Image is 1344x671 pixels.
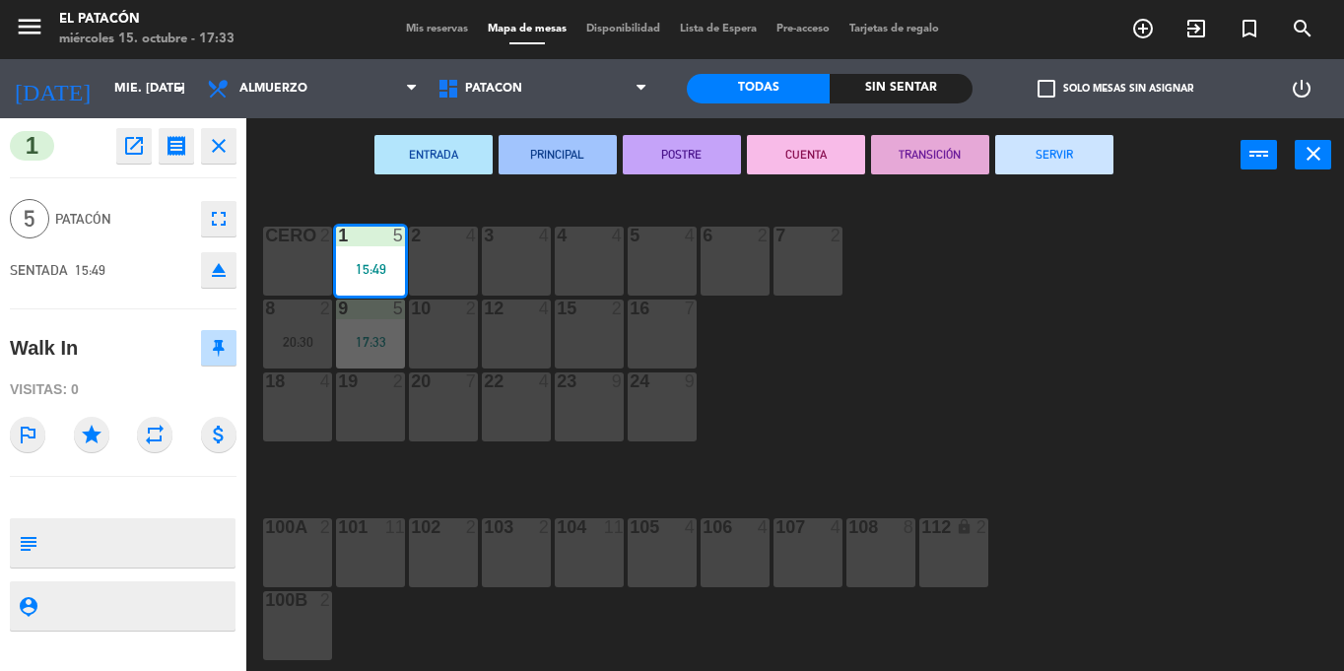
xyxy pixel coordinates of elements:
[1038,80,1055,98] span: check_box_outline_blank
[956,518,973,535] i: lock
[411,372,412,390] div: 20
[1290,77,1313,101] i: power_settings_new
[831,227,842,244] div: 2
[338,518,339,536] div: 101
[10,372,236,407] div: Visitas: 0
[612,227,624,244] div: 4
[411,300,412,317] div: 10
[775,518,776,536] div: 107
[484,372,485,390] div: 22
[10,199,49,238] span: 5
[320,518,332,536] div: 2
[55,208,191,231] span: Patacón
[74,417,109,452] i: star
[265,300,266,317] div: 8
[685,372,697,390] div: 9
[871,135,989,174] button: TRANSICIÓN
[265,372,266,390] div: 18
[1295,140,1331,169] button: close
[320,591,332,609] div: 2
[466,300,478,317] div: 2
[630,227,631,244] div: 5
[1131,17,1155,40] i: add_circle_outline
[1247,142,1271,166] i: power_input
[630,518,631,536] div: 105
[159,128,194,164] button: receipt
[265,591,266,609] div: 100b
[393,300,405,317] div: 5
[201,252,236,288] button: eject
[758,518,770,536] div: 4
[1302,142,1325,166] i: close
[320,300,332,317] div: 2
[10,131,54,161] span: 1
[612,300,624,317] div: 2
[623,135,741,174] button: POSTRE
[630,372,631,390] div: 24
[122,134,146,158] i: open_in_new
[466,227,478,244] div: 4
[1291,17,1314,40] i: search
[539,372,551,390] div: 4
[411,518,412,536] div: 102
[466,372,478,390] div: 7
[59,10,235,30] div: El Patacón
[168,77,192,101] i: arrow_drop_down
[758,227,770,244] div: 2
[703,227,704,244] div: 6
[685,300,697,317] div: 7
[207,207,231,231] i: fullscreen
[385,518,405,536] div: 11
[557,300,558,317] div: 15
[263,335,332,349] div: 20:30
[630,300,631,317] div: 16
[539,227,551,244] div: 4
[1238,17,1261,40] i: turned_in_not
[831,518,842,536] div: 4
[15,12,44,48] button: menu
[207,258,231,282] i: eject
[976,518,988,536] div: 2
[336,335,405,349] div: 17:33
[411,227,412,244] div: 2
[265,518,266,536] div: 100a
[338,227,339,244] div: 1
[116,128,152,164] button: open_in_new
[685,518,697,536] div: 4
[478,24,576,34] span: Mapa de mesas
[1241,140,1277,169] button: power_input
[703,518,704,536] div: 106
[15,12,44,41] i: menu
[484,300,485,317] div: 12
[767,24,840,34] span: Pre-acceso
[165,134,188,158] i: receipt
[840,24,949,34] span: Tarjetas de regalo
[747,135,865,174] button: CUENTA
[830,74,973,103] div: Sin sentar
[612,372,624,390] div: 9
[465,82,522,96] span: Patacón
[75,262,105,278] span: 15:49
[484,518,485,536] div: 103
[484,227,485,244] div: 3
[336,262,405,276] div: 15:49
[557,518,558,536] div: 104
[995,135,1113,174] button: SERVIR
[201,128,236,164] button: close
[557,227,558,244] div: 4
[265,227,266,244] div: CERO
[904,518,915,536] div: 8
[670,24,767,34] span: Lista de Espera
[201,417,236,452] i: attach_money
[320,227,332,244] div: 2
[17,532,38,554] i: subject
[374,135,493,174] button: ENTRADA
[393,372,405,390] div: 2
[604,518,624,536] div: 11
[137,417,172,452] i: repeat
[10,417,45,452] i: outlined_flag
[320,372,332,390] div: 4
[775,227,776,244] div: 7
[557,372,558,390] div: 23
[239,82,307,96] span: Almuerzo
